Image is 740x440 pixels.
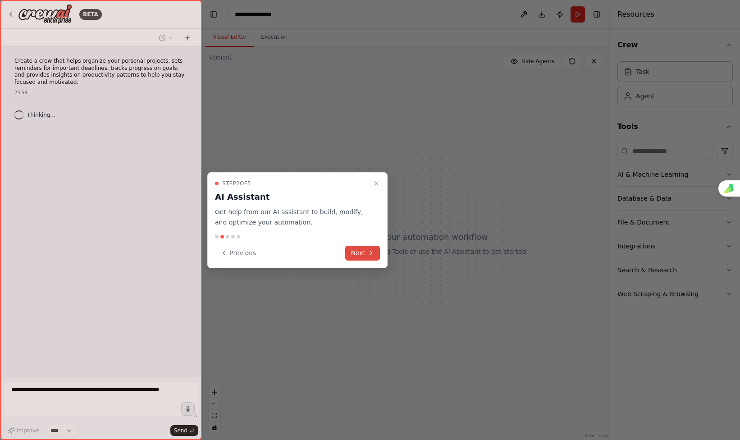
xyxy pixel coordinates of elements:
button: Hide left sidebar [207,8,220,21]
button: Close walkthrough [371,178,382,189]
p: Get help from our AI assistant to build, modify, and optimize your automation. [215,207,369,228]
span: Step 2 of 5 [222,180,251,187]
button: Next [345,246,380,261]
h3: AI Assistant [215,191,369,203]
button: Previous [215,246,261,261]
